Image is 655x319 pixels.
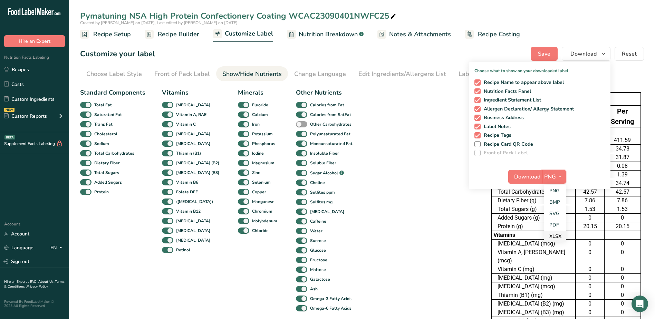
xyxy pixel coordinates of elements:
a: FAQ . [30,279,38,284]
a: Nutrition Breakdown [287,27,364,42]
span: Recipe Costing [478,30,520,39]
span: Recipe Tags [481,132,512,138]
div: 0 [606,274,639,282]
b: Protein [94,189,109,195]
b: Thiamin (B1) [176,150,201,156]
span: Recipe Builder [158,30,199,39]
b: Fructose [310,257,327,263]
div: Other Nutrients [296,88,355,97]
b: Soluble Fiber [310,160,336,166]
a: Hire an Expert . [4,279,29,284]
b: Phosphorus [252,141,275,147]
b: Omega-6 Fatty Acids [310,305,351,311]
b: Other Carbohydrates [310,121,351,127]
b: [MEDICAL_DATA] [176,228,210,234]
b: Calcium [252,112,268,118]
td: [MEDICAL_DATA] (B2) (mg) [492,300,576,308]
div: 0 [606,300,639,308]
span: Nutrition Facts Panel [481,88,531,95]
b: Added Sugars [94,179,122,185]
td: Total Sugars (g) [492,205,576,214]
button: Download [508,170,542,184]
span: Notes & Attachments [389,30,451,39]
a: Terms & Conditions . [4,279,65,289]
span: PNG [544,173,556,181]
div: 411.59 [606,136,639,144]
b: Fluoride [252,102,268,108]
td: Added Sugars (g) [492,214,576,222]
div: 0 [577,282,603,291]
div: 0.08 [606,162,639,170]
div: Choose Label Style [86,69,142,79]
div: NEW [4,108,15,112]
b: Chloride [252,228,269,234]
td: Protein (g) [492,222,576,231]
span: Front of Pack Label [481,150,528,156]
b: [MEDICAL_DATA] [176,218,210,224]
div: 31.87 [606,153,639,162]
b: Copper [252,189,266,195]
div: Show/Hide Nutrients [222,69,282,79]
button: Download [562,47,610,61]
span: Reset [622,50,637,58]
div: 34.74 [606,179,639,187]
div: Pymatuning NSA High Protein Confectionery Coating WCAC23090401NWFC25 [80,10,397,22]
b: Calories from SatFat [310,112,351,118]
b: Iodine [252,150,264,156]
b: Molybdenum [252,218,277,224]
a: Customize Label [213,26,273,42]
h1: Customize your label [80,48,155,60]
b: Sulfites ppm [310,189,335,195]
div: Label Extra Info [459,69,504,79]
a: XLSX [544,231,566,242]
div: 0 [606,248,639,257]
b: Maltose [310,267,326,273]
a: Recipe Setup [80,27,131,42]
div: EN [50,244,65,252]
div: Change Language [294,69,346,79]
b: Vitamin B6 [176,179,198,185]
td: Per Serving [604,106,641,127]
b: Sugar Alcohol [310,170,338,176]
a: BMP [544,196,566,208]
b: [MEDICAL_DATA] [176,141,210,147]
b: Calories from Fat [310,102,344,108]
b: [MEDICAL_DATA] [176,102,210,108]
td: [MEDICAL_DATA] (mcg) [492,282,576,291]
div: 20.15 [606,222,639,231]
b: Sucrose [310,238,326,244]
b: Vitamin C [176,121,196,127]
span: Download [514,173,540,181]
span: Label Notes [481,124,511,130]
td: Total Carbohydrates (g) [492,188,576,196]
div: 0 [606,291,639,299]
b: Potassium [252,131,273,137]
div: 0 [606,308,639,317]
div: 0 [606,214,639,222]
div: Minerals [238,88,279,97]
b: [MEDICAL_DATA] (B2) [176,160,219,166]
td: Vitamin A, [PERSON_NAME] (mcg) [492,248,576,265]
td: [MEDICAL_DATA] (mcg) [492,240,576,248]
td: Vitamins [492,231,576,240]
div: Front of Pack Label [154,69,210,79]
b: [MEDICAL_DATA] [176,131,210,137]
button: Save [531,47,558,61]
b: Vitamin A, RAE [176,112,206,118]
b: Retinol [176,247,190,253]
a: SVG [544,208,566,219]
div: 34.78 [606,145,639,153]
div: 0 [606,282,639,291]
div: 42.57 [606,188,639,196]
button: Reset [615,47,644,61]
span: Created by [PERSON_NAME] on [DATE], Last edited by [PERSON_NAME] on [DATE] [80,20,238,26]
div: 0 [577,214,603,222]
div: Standard Components [80,88,145,97]
td: Thiamin (B1) (mg) [492,291,576,300]
b: Caffeine [310,218,326,224]
div: Open Intercom Messenger [632,296,648,312]
b: Total Sugars [94,170,119,176]
a: Notes & Attachments [377,27,451,42]
span: Customize Label [225,29,273,38]
a: About Us . [38,279,55,284]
